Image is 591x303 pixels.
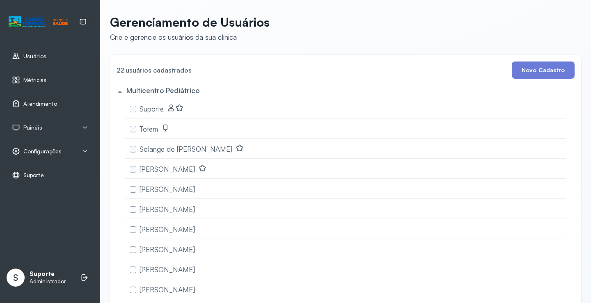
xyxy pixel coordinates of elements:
[140,165,195,173] span: [PERSON_NAME]
[140,205,195,214] span: [PERSON_NAME]
[110,33,270,41] div: Crie e gerencie os usuários da sua clínica
[512,62,575,79] button: Novo Cadastro
[140,185,195,194] span: [PERSON_NAME]
[12,52,88,60] a: Usuários
[110,15,270,30] p: Gerenciamento de Usuários
[23,100,57,107] span: Atendimento
[126,86,199,95] h5: Multicentro Pediátrico
[23,172,44,179] span: Suporte
[30,278,66,285] p: Administrador
[140,285,195,294] span: [PERSON_NAME]
[23,148,62,155] span: Configurações
[23,124,42,131] span: Painéis
[23,77,46,84] span: Métricas
[140,125,158,133] span: Totem
[140,105,164,113] span: Suporte
[12,76,88,84] a: Métricas
[140,245,195,254] span: [PERSON_NAME]
[140,225,195,234] span: [PERSON_NAME]
[140,265,195,274] span: [PERSON_NAME]
[30,270,66,278] p: Suporte
[23,53,46,60] span: Usuários
[140,145,232,153] span: Solange do [PERSON_NAME]
[117,64,192,76] h4: 22 usuários cadastrados
[12,100,88,108] a: Atendimento
[9,15,68,29] img: Logotipo do estabelecimento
